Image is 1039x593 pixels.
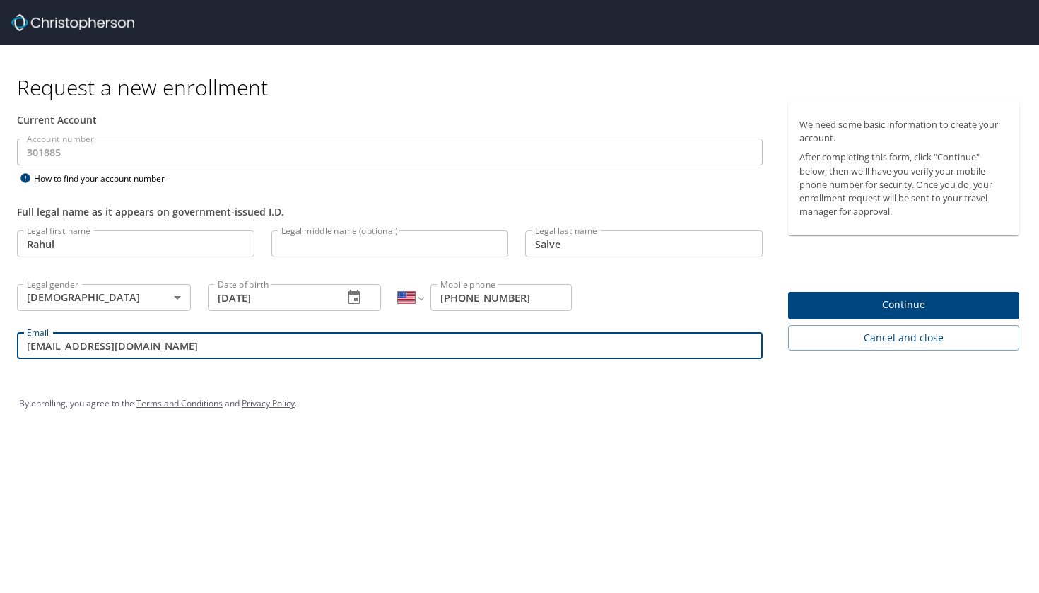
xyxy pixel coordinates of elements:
input: MM/DD/YYYY [208,284,332,311]
button: Cancel and close [788,325,1020,351]
div: By enrolling, you agree to the and . [19,386,1020,421]
input: Enter phone number [430,284,572,311]
div: Full legal name as it appears on government-issued I.D. [17,204,763,219]
div: How to find your account number [17,170,194,187]
a: Privacy Policy [242,397,295,409]
p: We need some basic information to create your account. [799,118,1009,145]
p: After completing this form, click "Continue" below, then we'll have you verify your mobile phone ... [799,151,1009,218]
div: Current Account [17,112,763,127]
a: Terms and Conditions [136,397,223,409]
h1: Request a new enrollment [17,74,1031,101]
span: Continue [799,296,1009,314]
button: Continue [788,292,1020,319]
span: Cancel and close [799,329,1009,347]
div: [DEMOGRAPHIC_DATA] [17,284,191,311]
img: cbt logo [11,14,134,31]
